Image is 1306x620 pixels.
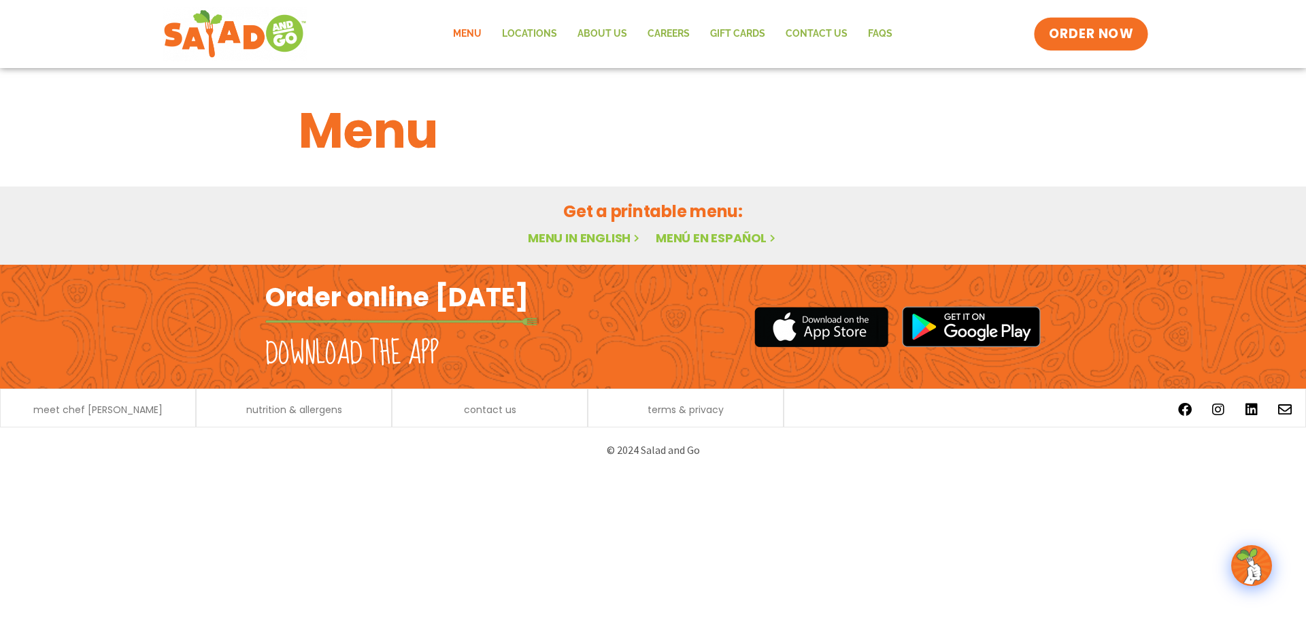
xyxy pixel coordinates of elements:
[754,305,888,349] img: appstore
[775,18,858,50] a: Contact Us
[246,405,342,414] a: nutrition & allergens
[265,280,529,314] h2: Order online [DATE]
[33,405,163,414] a: meet chef [PERSON_NAME]
[1233,546,1271,585] img: wpChatIcon
[299,199,1007,223] h2: Get a printable menu:
[443,18,903,50] nav: Menu
[265,318,537,325] img: fork
[1049,25,1133,43] span: ORDER NOW
[567,18,637,50] a: About Us
[528,229,642,246] a: Menu in English
[443,18,492,50] a: Menu
[858,18,903,50] a: FAQs
[700,18,775,50] a: GIFT CARDS
[1034,18,1148,50] a: ORDER NOW
[656,229,778,246] a: Menú en español
[163,7,307,61] img: new-SAG-logo-768×292
[299,94,1007,167] h1: Menu
[902,306,1041,347] img: google_play
[492,18,567,50] a: Locations
[265,335,439,373] h2: Download the app
[648,405,724,414] a: terms & privacy
[637,18,700,50] a: Careers
[272,441,1034,459] p: © 2024 Salad and Go
[464,405,516,414] a: contact us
